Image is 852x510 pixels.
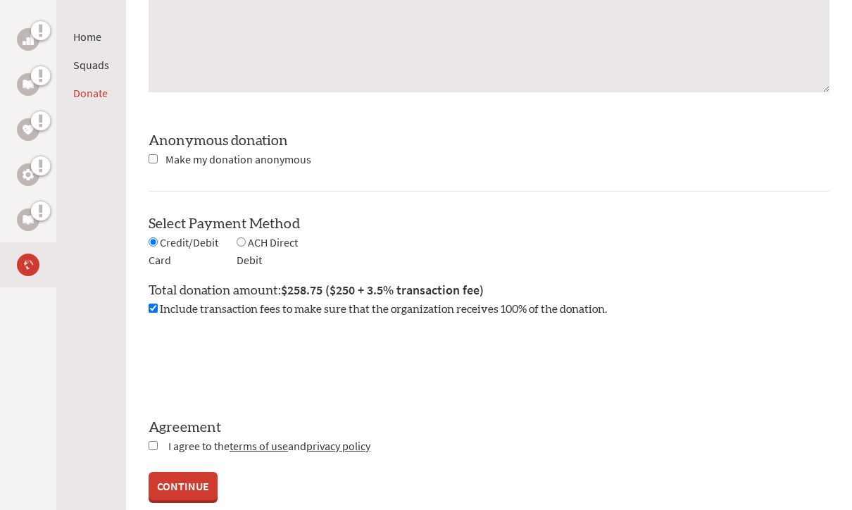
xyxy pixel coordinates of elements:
a: Health [17,118,39,141]
span: Include transaction fees to make sure that the organization receives 100% of the donation. [160,304,607,315]
img: Education [23,80,34,89]
a: terms of use [230,439,288,453]
span: I agree to the and [168,439,370,453]
a: Education [17,73,39,96]
li: Squads [73,56,109,73]
span: ACH Direct Debit [237,235,298,267]
iframe: reCAPTCHA [149,335,363,390]
a: Donate [73,86,108,100]
img: Health [23,125,34,134]
a: CONTINUE [149,472,218,500]
img: Business [23,34,34,45]
label: Select Payment Method [149,217,300,231]
img: Impact [23,215,34,225]
a: Home [73,30,101,44]
img: Medical [23,259,34,270]
a: Squads [73,58,109,72]
span: $258.75 ($250 + 3.5% transaction fee) [281,282,484,298]
li: Donate [73,85,109,101]
a: Business [17,28,39,51]
label: Agreement [149,418,829,437]
a: Impact [17,209,39,231]
a: Medical [17,254,39,276]
span: Make my donation anonymous [165,152,311,166]
a: STEM [17,163,39,186]
img: STEM [23,169,34,180]
li: Home [73,28,109,45]
label: Anonymous donation [149,134,288,148]
span: Credit/Debit Card [149,235,218,267]
a: privacy policy [306,439,370,453]
label: Total donation amount: [149,280,484,301]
